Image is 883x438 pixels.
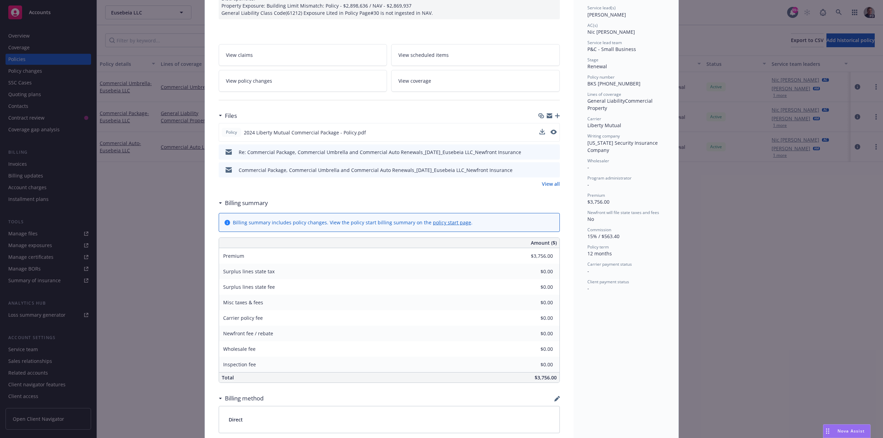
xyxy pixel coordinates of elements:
[512,266,557,277] input: 0.00
[587,40,622,45] span: Service lead team
[551,149,557,156] button: preview file
[539,129,545,134] button: download file
[391,70,560,92] a: View coverage
[244,129,366,136] span: 2024 Liberty Mutual Commercial Package - Policy.pdf
[587,5,616,11] span: Service lead(s)
[587,216,594,222] span: No
[512,359,557,370] input: 0.00
[550,129,557,136] button: preview file
[587,175,632,181] span: Program administrator
[587,279,629,285] span: Client payment status
[225,129,238,135] span: Policy
[226,77,272,84] span: View policy changes
[587,57,598,63] span: Stage
[535,374,557,381] span: $3,756.00
[223,315,263,321] span: Carrier policy fee
[587,122,621,129] span: Liberty Mutual
[587,74,615,80] span: Policy number
[225,111,237,120] h3: Files
[551,166,557,174] button: preview file
[219,198,268,207] div: Billing summary
[587,285,589,292] span: -
[587,91,621,97] span: Lines of coverage
[587,210,659,215] span: Newfront will file state taxes and fees
[219,111,237,120] div: Files
[539,129,545,136] button: download file
[223,268,275,275] span: Surplus lines state tax
[219,406,559,433] div: Direct
[542,180,560,187] a: View all
[587,80,641,87] span: BKS [PHONE_NUMBER]
[223,284,275,290] span: Surplus lines state fee
[223,299,263,306] span: Misc taxes & fees
[223,346,256,352] span: Wholesale fee
[587,98,654,111] span: Commercial Property
[512,344,557,354] input: 0.00
[512,328,557,339] input: 0.00
[239,149,521,156] div: Re: Commercial Package, Commercial Umbrella and Commercial Auto Renewals_[DATE]_Eusebeia LLC_Newf...
[587,158,609,164] span: Wholesaler
[512,313,557,323] input: 0.00
[587,46,636,52] span: P&C - Small Business
[587,250,612,257] span: 12 months
[823,424,871,438] button: Nova Assist
[587,22,598,28] span: AC(s)
[587,63,607,70] span: Renewal
[587,11,626,18] span: [PERSON_NAME]
[587,233,619,240] span: 15% / $563.40
[225,198,268,207] h3: Billing summary
[531,239,557,246] span: Amount ($)
[540,166,545,174] button: download file
[512,251,557,261] input: 0.00
[587,116,601,122] span: Carrier
[587,133,620,139] span: Writing company
[433,219,471,226] a: policy start page
[222,374,234,381] span: Total
[587,164,589,171] span: -
[837,428,865,434] span: Nova Assist
[223,361,256,368] span: Inspection fee
[239,166,513,174] div: Commercial Package, Commercial Umbrella and Commercial Auto Renewals_[DATE]_Eusebeia LLC_Newfront...
[587,268,589,274] span: -
[550,130,557,134] button: preview file
[225,394,264,403] h3: Billing method
[587,198,609,205] span: $3,756.00
[223,330,273,337] span: Newfront fee / rebate
[398,51,449,59] span: View scheduled items
[587,29,635,35] span: Nic [PERSON_NAME]
[219,44,387,66] a: View claims
[512,282,557,292] input: 0.00
[823,425,832,438] div: Drag to move
[223,253,244,259] span: Premium
[587,192,605,198] span: Premium
[219,70,387,92] a: View policy changes
[512,297,557,308] input: 0.00
[540,149,545,156] button: download file
[398,77,431,84] span: View coverage
[587,140,659,153] span: [US_STATE] Security Insurance Company
[587,261,632,267] span: Carrier payment status
[587,181,589,188] span: -
[219,394,264,403] div: Billing method
[587,98,625,104] span: General Liability
[587,227,611,233] span: Commission
[226,51,253,59] span: View claims
[233,219,473,226] div: Billing summary includes policy changes. View the policy start billing summary on the .
[391,44,560,66] a: View scheduled items
[587,244,609,250] span: Policy term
